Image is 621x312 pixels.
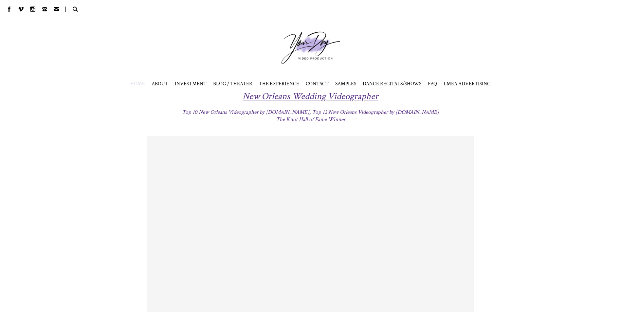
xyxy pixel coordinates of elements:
span: DANCE RECITALS/SHOWS [363,80,421,87]
a: THE EXPERIENCE [259,80,299,87]
a: LMEA ADVERTISING [444,80,491,87]
span: Top 10 New Orleans Videographer by [DOMAIN_NAME], Top 12 New Orleans Videographer by [DOMAIN_NAME] [182,109,439,116]
a: ABOUT [152,80,168,87]
a: INVESTMENT [175,80,207,87]
a: FAQ [428,80,437,87]
a: HOME [130,80,145,87]
span: New Orleans Wedding Videographer [243,90,378,102]
span: SAMPLES [335,80,356,87]
a: CONTACT [306,80,329,87]
a: BLOG / THEATER [213,80,252,87]
a: Your Day Production Logo [271,22,350,74]
span: The Knot Hall of Fame Winner [276,116,345,123]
